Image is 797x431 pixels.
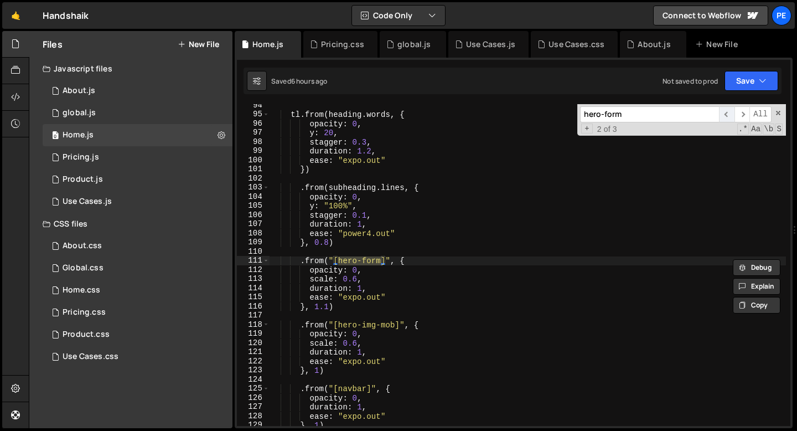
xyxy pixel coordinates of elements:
[43,235,232,257] div: 16572/45487.css
[352,6,445,25] button: Code Only
[237,165,270,174] div: 101
[237,420,270,430] div: 129
[237,402,270,412] div: 127
[237,183,270,192] div: 103
[237,329,270,338] div: 119
[593,125,622,134] span: 2 of 3
[750,124,762,135] span: CaseSensitive Search
[749,106,772,122] span: Alt-Enter
[733,259,780,276] button: Debug
[63,86,95,96] div: About.js
[724,71,778,91] button: Save
[548,39,604,50] div: Use Cases.css
[237,128,270,137] div: 97
[43,146,232,168] div: 16572/45430.js
[237,229,270,238] div: 108
[237,174,270,183] div: 102
[43,346,232,368] div: 16572/45333.css
[63,352,118,362] div: Use Cases.css
[237,311,270,320] div: 117
[271,76,328,86] div: Saved
[237,219,270,229] div: 107
[43,324,232,346] div: 16572/45330.css
[581,124,593,134] span: Toggle Replace mode
[291,76,328,86] div: 6 hours ago
[237,393,270,403] div: 126
[237,101,270,110] div: 94
[237,137,270,147] div: 98
[466,39,515,50] div: Use Cases.js
[772,6,791,25] a: Pe
[43,301,232,324] div: 16572/45431.css
[237,156,270,165] div: 100
[43,257,232,279] div: 16572/45138.css
[663,76,718,86] div: Not saved to prod
[734,106,750,122] span: ​
[733,278,780,295] button: Explain
[43,38,63,50] h2: Files
[653,6,768,25] a: Connect to Webflow
[237,412,270,421] div: 128
[63,197,112,207] div: Use Cases.js
[43,80,232,102] div: 16572/45486.js
[29,58,232,80] div: Javascript files
[237,201,270,211] div: 105
[43,168,232,191] div: 16572/45211.js
[43,9,89,22] div: Handshaik
[237,320,270,330] div: 118
[237,274,270,284] div: 113
[237,256,270,265] div: 111
[63,263,103,273] div: Global.css
[43,124,232,146] div: 16572/45051.js
[237,284,270,293] div: 114
[237,211,270,220] div: 106
[237,357,270,366] div: 122
[580,106,719,122] input: Search for
[63,330,110,340] div: Product.css
[2,2,29,29] a: 🤙
[237,265,270,275] div: 112
[63,307,106,317] div: Pricing.css
[63,108,96,118] div: global.js
[63,175,103,184] div: Product.js
[763,124,774,135] span: Whole Word Search
[237,347,270,357] div: 121
[775,124,783,135] span: Search In Selection
[237,110,270,119] div: 95
[397,39,431,50] div: global.js
[43,191,232,213] div: 16572/45332.js
[52,132,59,141] span: 0
[63,152,99,162] div: Pricing.js
[63,130,94,140] div: Home.js
[719,106,734,122] span: ​
[237,146,270,156] div: 99
[733,297,780,314] button: Copy
[178,40,219,49] button: New File
[63,241,102,251] div: About.css
[29,213,232,235] div: CSS files
[737,124,749,135] span: RegExp Search
[252,39,283,50] div: Home.js
[237,375,270,384] div: 124
[237,384,270,393] div: 125
[321,39,364,50] div: Pricing.css
[237,293,270,302] div: 115
[63,285,100,295] div: Home.css
[237,338,270,348] div: 120
[237,302,270,311] div: 116
[237,238,270,247] div: 109
[237,366,270,375] div: 123
[695,39,742,50] div: New File
[638,39,670,50] div: About.js
[237,247,270,256] div: 110
[43,279,232,301] div: 16572/45056.css
[237,192,270,202] div: 104
[237,119,270,129] div: 96
[43,102,232,124] div: 16572/45061.js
